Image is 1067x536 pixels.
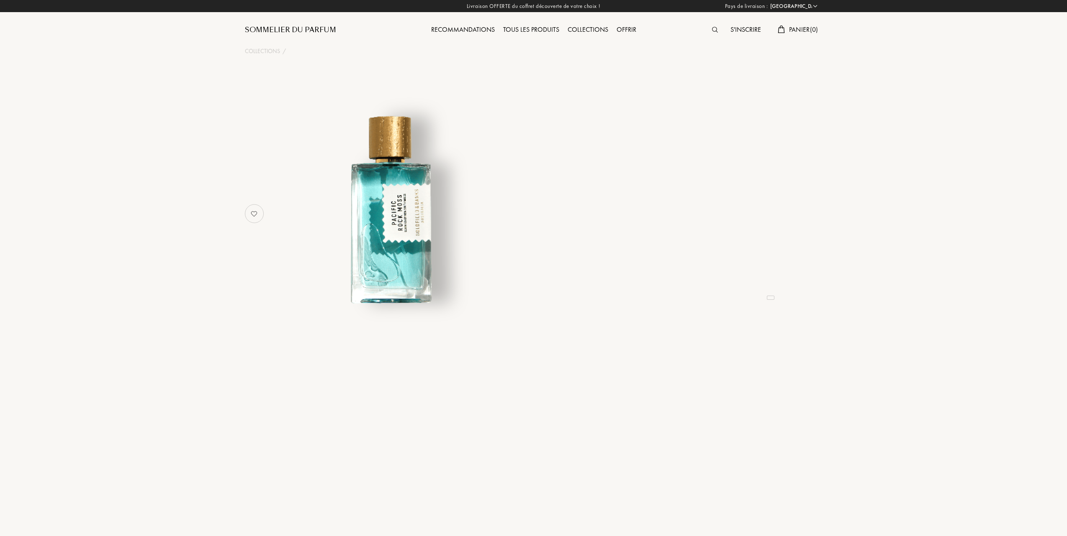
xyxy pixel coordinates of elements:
div: Recommandations [427,25,499,36]
a: Sommelier du Parfum [245,25,336,35]
div: Tous les produits [499,25,563,36]
span: Pays de livraison : [725,2,768,10]
a: S'inscrire [726,25,765,34]
a: Recommandations [427,25,499,34]
a: Collections [563,25,612,34]
div: Offrir [612,25,640,36]
span: Panier ( 0 ) [789,25,818,34]
div: S'inscrire [726,25,765,36]
img: no_like_p.png [246,205,262,222]
img: arrow_w.png [812,3,818,9]
img: undefined undefined [285,106,493,313]
a: Collections [245,47,280,56]
img: cart.svg [778,26,784,33]
div: / [283,47,286,56]
img: search_icn.svg [712,27,718,33]
a: Offrir [612,25,640,34]
a: Tous les produits [499,25,563,34]
div: Collections [563,25,612,36]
